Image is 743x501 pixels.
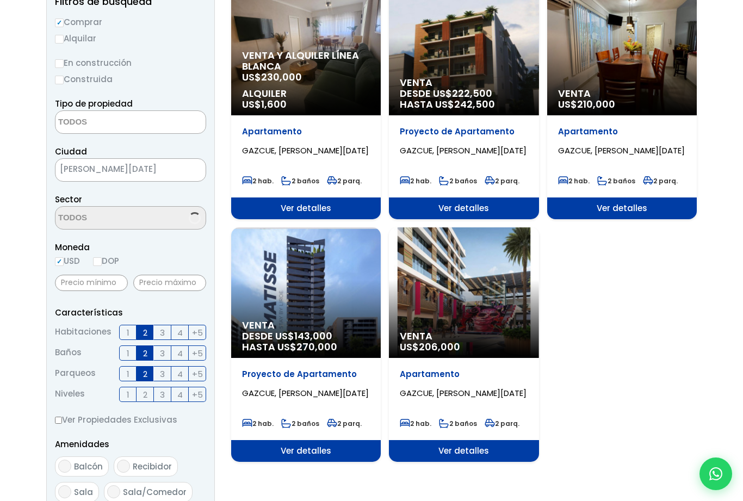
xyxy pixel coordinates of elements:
[55,207,161,230] textarea: Search
[127,326,129,339] span: 1
[160,367,165,381] span: 3
[242,145,369,156] span: GAZCUE, [PERSON_NAME][DATE]
[439,176,477,185] span: 2 baños
[55,345,82,361] span: Baños
[485,176,519,185] span: 2 parq.
[419,340,460,354] span: 206,000
[55,35,64,44] input: Alquilar
[58,460,71,473] input: Balcón
[242,97,287,111] span: US$
[400,369,528,380] p: Apartamento
[127,347,129,360] span: 1
[55,325,112,340] span: Habitaciones
[558,176,590,185] span: 2 hab.
[117,460,130,473] input: Recibidor
[261,70,302,84] span: 230,000
[439,419,477,428] span: 2 baños
[55,413,206,426] label: Ver Propiedades Exclusivas
[55,366,96,381] span: Parqueos
[127,367,129,381] span: 1
[123,486,187,498] span: Sala/Comedor
[242,387,369,399] span: GAZCUE, [PERSON_NAME][DATE]
[231,227,381,462] a: Venta DESDE US$143,000 HASTA US$270,000 Proyecto de Apartamento GAZCUE, [PERSON_NAME][DATE] 2 hab...
[400,126,528,137] p: Proyecto de Apartamento
[192,326,203,339] span: +5
[231,197,381,219] span: Ver detalles
[242,331,370,352] span: DESDE US$
[294,329,332,343] span: 143,000
[177,367,183,381] span: 4
[597,176,635,185] span: 2 baños
[192,367,203,381] span: +5
[558,88,686,99] span: Venta
[55,56,206,70] label: En construcción
[55,59,64,68] input: En construcción
[55,15,206,29] label: Comprar
[242,176,274,185] span: 2 hab.
[192,347,203,360] span: +5
[143,347,147,360] span: 2
[143,326,147,339] span: 2
[242,320,370,331] span: Venta
[55,254,80,268] label: USD
[400,340,460,354] span: US$
[55,437,206,451] p: Amenidades
[577,97,615,111] span: 210,000
[55,194,82,205] span: Sector
[93,257,102,266] input: DOP
[55,32,206,45] label: Alquilar
[74,461,103,472] span: Balcón
[143,388,147,401] span: 2
[242,369,370,380] p: Proyecto de Apartamento
[55,275,128,291] input: Precio mínimo
[242,50,370,72] span: Venta y alquiler línea blanca
[389,440,538,462] span: Ver detalles
[242,70,302,84] span: US$
[55,111,161,134] textarea: Search
[242,126,370,137] p: Apartamento
[400,88,528,110] span: DESDE US$
[177,388,183,401] span: 4
[558,145,685,156] span: GAZCUE, [PERSON_NAME][DATE]
[55,417,62,424] input: Ver Propiedades Exclusivas
[400,176,431,185] span: 2 hab.
[242,88,370,99] span: Alquiler
[74,486,93,498] span: Sala
[281,176,319,185] span: 2 baños
[454,97,495,111] span: 242,500
[127,388,129,401] span: 1
[178,162,195,179] button: Remove all items
[547,197,697,219] span: Ver detalles
[55,72,206,86] label: Construida
[133,275,206,291] input: Precio máximo
[558,126,686,137] p: Apartamento
[192,388,203,401] span: +5
[55,240,206,254] span: Moneda
[400,419,431,428] span: 2 hab.
[261,97,287,111] span: 1,600
[400,145,527,156] span: GAZCUE, [PERSON_NAME][DATE]
[400,331,528,342] span: Venta
[452,86,492,100] span: 222,500
[389,197,538,219] span: Ver detalles
[327,419,362,428] span: 2 parq.
[55,76,64,84] input: Construida
[55,306,206,319] p: Características
[55,98,133,109] span: Tipo de propiedad
[160,347,165,360] span: 3
[55,158,206,182] span: SANTO DOMINGO DE GUZMÁN
[281,419,319,428] span: 2 baños
[400,99,528,110] span: HASTA US$
[58,485,71,498] input: Sala
[177,347,183,360] span: 4
[93,254,119,268] label: DOP
[643,176,678,185] span: 2 parq.
[389,227,538,462] a: Venta US$206,000 Apartamento GAZCUE, [PERSON_NAME][DATE] 2 hab. 2 baños 2 parq. Ver detalles
[55,257,64,266] input: USD
[231,440,381,462] span: Ver detalles
[160,388,165,401] span: 3
[55,162,178,177] span: SANTO DOMINGO DE GUZMÁN
[558,97,615,111] span: US$
[400,387,527,399] span: GAZCUE, [PERSON_NAME][DATE]
[55,387,85,402] span: Niveles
